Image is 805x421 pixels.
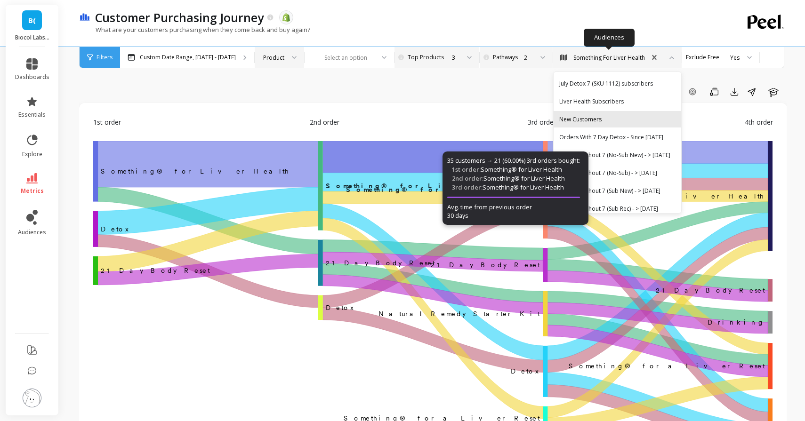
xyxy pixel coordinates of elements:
[559,97,676,106] div: Liver Health Subscribers
[263,53,284,62] div: Product
[326,304,355,311] text: Detox
[431,261,540,269] text: ​21 Day Body Reset
[15,73,49,81] span: dashboards
[21,187,44,195] span: metrics
[101,225,130,233] text: ‌Detox
[569,362,765,370] text: Something® for a Liver Reset
[559,204,676,213] div: Orders Without 7 (Sub Rec) - > [DATE]
[282,13,290,22] img: api.shopify.svg
[745,117,773,127] span: 4th order
[559,151,676,159] div: Orders Without 7 (No-Sub New) - > [DATE]
[559,133,676,142] div: Orders With 7 Day Detox - Since [DATE]
[730,53,740,62] div: Yes
[79,25,310,34] p: What are your customers purchasing when they come back and buy again?
[573,53,645,62] div: Something For Liver Health
[326,259,435,267] text: 21 Day Body Reset
[326,182,520,190] text: Something® for Liver Health
[559,115,676,124] div: New Customers
[559,168,676,177] div: Orders Without 7 (No-Sub) - > [DATE]
[101,267,210,274] text: ‌21 Day Body Reset
[708,318,765,326] text: Drinking
[101,167,290,175] text: ‌Something® for Liver Health
[18,229,46,236] span: audiences
[18,111,46,119] span: essentials
[559,186,676,195] div: Orders Without 7 (Sub New) - > [DATE]
[378,310,540,318] text: ​Natural Remedy Starter Kit
[93,117,121,127] span: 1st order
[22,151,42,158] span: explore
[140,54,236,61] p: Custom Date Range, [DATE] - [DATE]
[346,186,540,193] text: ​Something® for Liver Health
[559,79,676,88] div: July Detox 7 (SKU 1112) subscribers
[560,54,567,61] img: audience_map.svg
[310,117,339,127] span: 2nd order
[95,9,264,25] p: Customer Purchasing Journey
[28,15,36,26] span: B(
[524,53,533,62] div: 2
[15,34,49,41] p: Biocol Labs (US)
[452,53,459,62] div: 3
[528,117,556,127] span: 3rd order
[79,13,90,22] img: header icon
[23,389,41,407] img: profile picture
[97,54,113,61] span: Filters
[511,367,540,375] text: ​Detox
[656,286,765,294] text: 21 Day Body Reset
